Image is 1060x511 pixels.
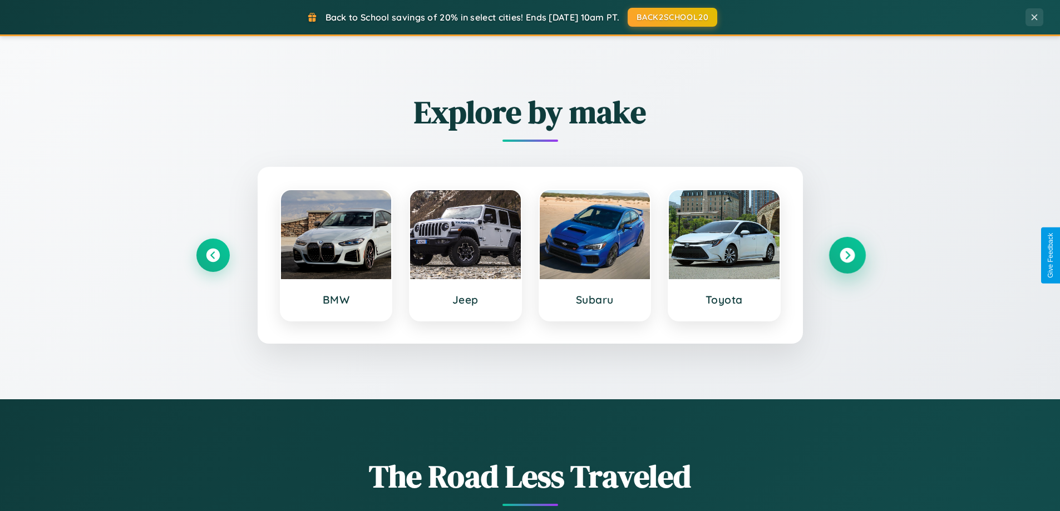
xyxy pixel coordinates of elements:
[292,293,381,306] h3: BMW
[326,12,619,23] span: Back to School savings of 20% in select cities! Ends [DATE] 10am PT.
[196,455,864,498] h1: The Road Less Traveled
[421,293,510,306] h3: Jeep
[1047,233,1054,278] div: Give Feedback
[628,8,717,27] button: BACK2SCHOOL20
[551,293,639,306] h3: Subaru
[196,91,864,133] h2: Explore by make
[680,293,768,306] h3: Toyota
